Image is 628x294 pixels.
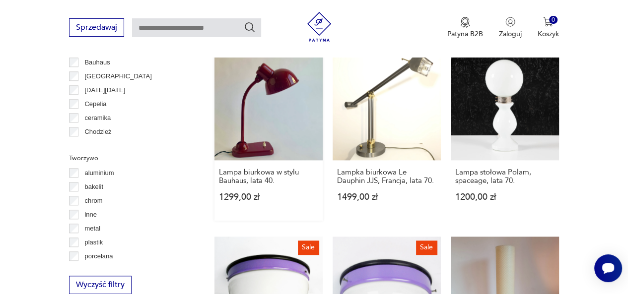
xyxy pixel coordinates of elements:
img: Ikona koszyka [543,17,553,27]
p: porcelit [84,265,105,276]
p: bakelit [84,181,103,192]
p: Ćmielów [84,140,109,151]
iframe: Smartsupp widget button [594,254,622,282]
p: 1299,00 zł [219,193,318,201]
p: Tworzywo [69,153,191,164]
button: Patyna B2B [447,17,483,39]
img: Ikonka użytkownika [505,17,515,27]
button: Szukaj [244,21,256,33]
h3: Lampa stołowa Polam, spaceage, lata 70. [455,168,555,185]
p: inne [84,209,97,220]
p: Bauhaus [84,57,110,68]
button: Zaloguj [499,17,522,39]
h3: Lampa biurkowa w stylu Bauhaus, lata 40. [219,168,318,185]
img: Ikona medalu [460,17,470,28]
p: ceramika [84,113,111,123]
p: chrom [84,195,102,206]
button: Wyczyść filtry [69,276,132,294]
div: 0 [549,16,558,24]
img: Patyna - sklep z meblami i dekoracjami vintage [304,12,334,42]
p: plastik [84,237,103,248]
p: aluminium [84,168,114,178]
p: porcelana [84,251,113,262]
p: Koszyk [538,29,559,39]
a: Lampa stołowa Polam, spaceage, lata 70.Lampa stołowa Polam, spaceage, lata 70.1200,00 zł [451,52,559,221]
p: Patyna B2B [447,29,483,39]
p: Cepelia [84,99,106,110]
p: metal [84,223,100,234]
p: [GEOGRAPHIC_DATA] [84,71,151,82]
p: Zaloguj [499,29,522,39]
a: Ikona medaluPatyna B2B [447,17,483,39]
button: Sprzedawaj [69,18,124,37]
p: 1499,00 zł [337,193,436,201]
p: 1200,00 zł [455,193,555,201]
h3: Lampka biurkowa Le Dauphin JJS, Francja, lata 70. [337,168,436,185]
a: Lampa biurkowa w stylu Bauhaus, lata 40.Lampa biurkowa w stylu Bauhaus, lata 40.1299,00 zł [214,52,323,221]
button: 0Koszyk [538,17,559,39]
p: [DATE][DATE] [84,85,125,96]
a: Lampka biurkowa Le Dauphin JJS, Francja, lata 70.Lampka biurkowa Le Dauphin JJS, Francja, lata 70... [333,52,441,221]
p: Chodzież [84,126,111,137]
a: Sprzedawaj [69,25,124,32]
